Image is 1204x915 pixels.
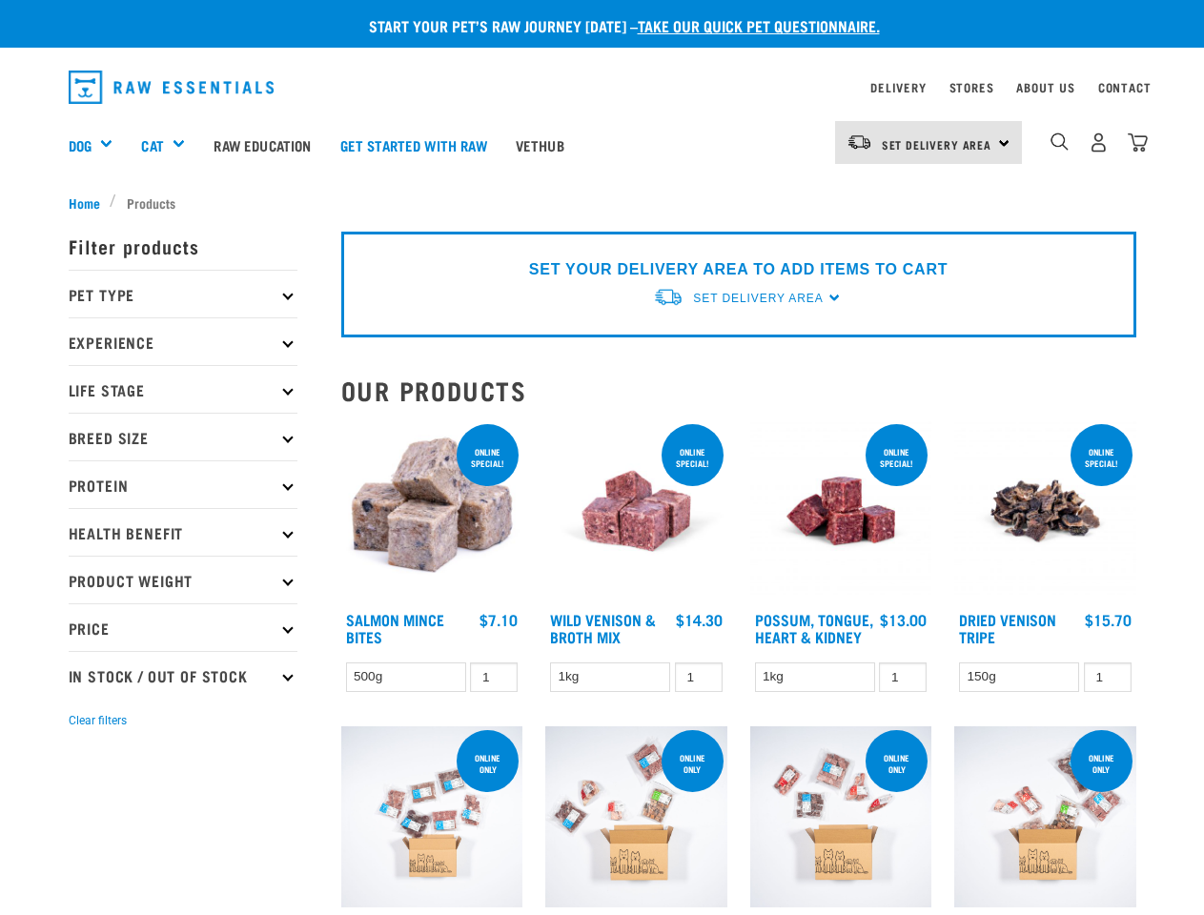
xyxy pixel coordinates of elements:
[69,193,100,213] span: Home
[69,712,127,729] button: Clear filters
[1085,611,1132,628] div: $15.70
[662,743,724,783] div: Online Only
[1071,743,1133,783] div: Online Only
[1016,84,1074,91] a: About Us
[662,437,724,478] div: ONLINE SPECIAL!
[866,743,928,783] div: Online Only
[880,611,927,628] div: $13.00
[69,651,297,699] p: In Stock / Out Of Stock
[69,413,297,460] p: Breed Size
[638,21,880,30] a: take our quick pet questionnaire.
[69,193,111,213] a: Home
[69,222,297,270] p: Filter products
[959,615,1056,640] a: Dried Venison Tripe
[69,508,297,556] p: Health Benefit
[676,611,723,628] div: $14.30
[69,134,92,156] a: Dog
[1084,662,1132,692] input: 1
[199,107,325,183] a: Raw Education
[69,460,297,508] p: Protein
[69,193,1136,213] nav: breadcrumbs
[501,107,579,183] a: Vethub
[866,437,928,478] div: ONLINE SPECIAL!
[954,420,1136,602] img: Dried Vension Tripe 1691
[341,376,1136,405] h2: Our Products
[529,258,948,281] p: SET YOUR DELIVERY AREA TO ADD ITEMS TO CART
[1089,132,1109,152] img: user.png
[755,615,873,640] a: Possum, Tongue, Heart & Kidney
[53,63,1152,112] nav: dropdown navigation
[653,287,684,307] img: van-moving.png
[1071,437,1133,478] div: ONLINE SPECIAL!
[457,437,519,478] div: ONLINE SPECIAL!
[69,556,297,603] p: Product Weight
[141,134,163,156] a: Cat
[882,141,992,148] span: Set Delivery Area
[954,726,1136,908] img: Puppy 0 2sec
[470,662,518,692] input: 1
[949,84,994,91] a: Stores
[750,726,932,908] img: Dog Novel 0 2sec
[341,420,523,602] img: 1141 Salmon Mince 01
[346,615,444,640] a: Salmon Mince Bites
[1098,84,1152,91] a: Contact
[69,270,297,317] p: Pet Type
[750,420,932,602] img: Possum Tongue Heart Kidney 1682
[879,662,927,692] input: 1
[1051,132,1069,151] img: home-icon-1@2x.png
[69,603,297,651] p: Price
[693,292,823,305] span: Set Delivery Area
[870,84,926,91] a: Delivery
[545,420,727,602] img: Vension and heart
[457,743,519,783] div: ONLINE ONLY
[847,133,872,151] img: van-moving.png
[550,615,656,640] a: Wild Venison & Broth Mix
[69,317,297,365] p: Experience
[545,726,727,908] img: Dog 0 2sec
[69,71,275,104] img: Raw Essentials Logo
[326,107,501,183] a: Get started with Raw
[341,726,523,908] img: Cat 0 2sec
[675,662,723,692] input: 1
[69,365,297,413] p: Life Stage
[480,611,518,628] div: $7.10
[1128,132,1148,152] img: home-icon@2x.png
